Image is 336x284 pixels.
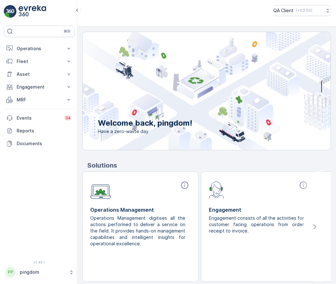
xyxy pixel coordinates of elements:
[4,55,75,68] button: Fleet
[17,84,62,90] p: Engagement
[64,29,70,34] p: ⌘B
[273,5,331,16] button: QA Client(+03:00)
[4,260,75,264] span: v 1.48.1
[17,58,62,65] p: Fleet
[65,115,71,121] p: 34
[4,68,75,81] button: Asset
[17,97,62,103] p: MRF
[17,115,60,121] p: Events
[98,118,192,128] p: Welcome back, pingdom!
[17,140,72,147] p: Documents
[19,5,46,18] img: logo_light-DOdMpM7g.png
[273,7,293,14] p: QA Client
[90,215,185,247] p: Operations Management digitises all the actions performed to deliver a service on the field. It p...
[209,206,309,214] p: Engagement
[90,181,111,199] img: module-icon
[87,161,331,170] p: Solutions
[209,181,224,199] img: module-icon
[4,112,75,124] a: Events34
[296,8,312,13] p: ( +03:00 )
[4,265,75,279] button: PPpingdom
[17,71,62,77] p: Asset
[17,128,72,134] p: Reports
[20,269,66,275] p: pingdom
[4,93,75,106] button: MRF
[4,81,75,93] button: Engagement
[5,267,16,277] div: PP
[4,137,75,150] a: Documents
[4,124,75,137] a: Reports
[90,206,190,214] p: Operations Management
[4,42,75,55] button: Operations
[98,128,192,135] span: Have a zero-waste day
[54,32,331,150] img: city illustration
[209,215,304,234] p: Engagement consists of all the activities for customer facing operations from order receipt to in...
[4,5,17,18] img: logo
[17,45,62,52] p: Operations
